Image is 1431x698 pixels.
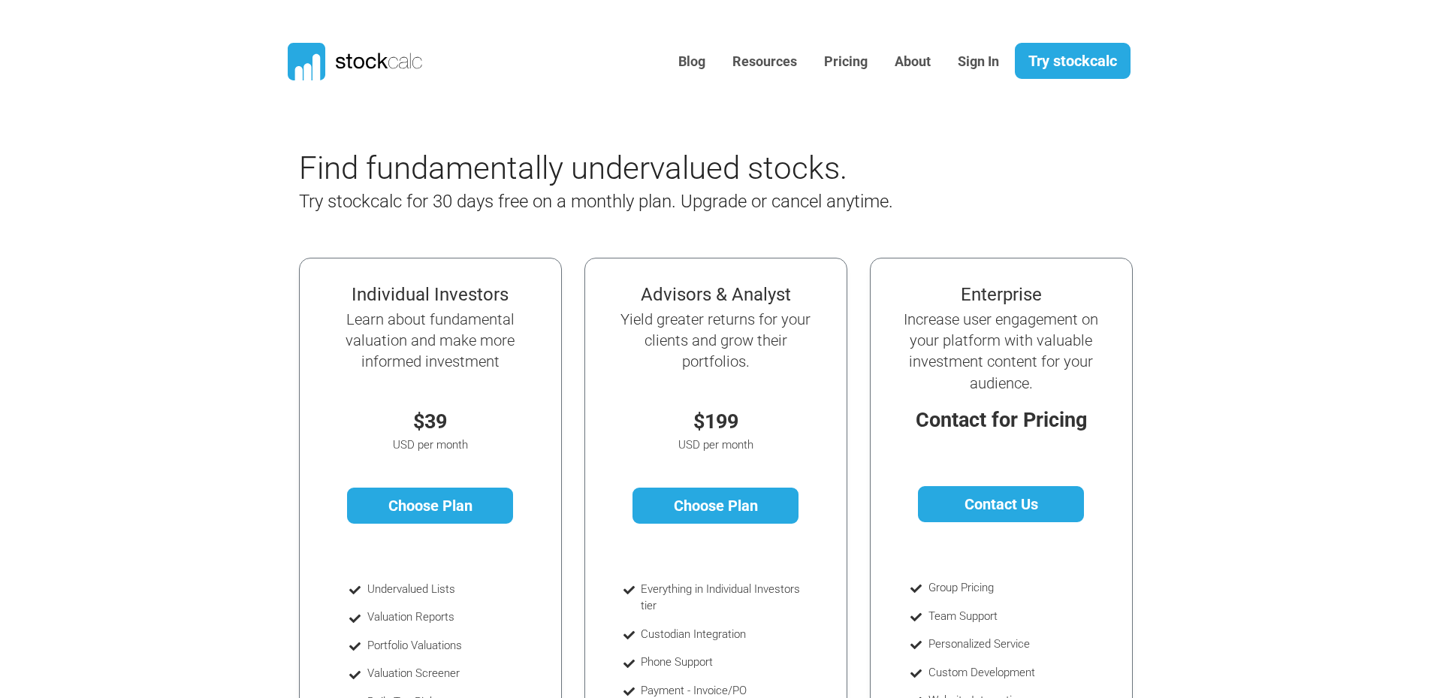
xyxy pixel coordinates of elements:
a: Choose Plan [347,488,513,524]
p: $199 [616,406,816,437]
li: Team Support [928,608,1087,625]
li: Personalized Service [928,636,1087,653]
li: Undervalued Lists [367,581,518,598]
h4: Enterprise [901,284,1101,306]
a: Blog [667,44,717,80]
h5: Learn about fundamental valuation and make more informed investment [331,309,530,373]
li: Custodian Integration [641,626,803,643]
h4: Try stockcalc for 30 days free on a monthly plan. Upgrade or cancel anytime. [299,191,990,213]
li: Portfolio Valuations [367,637,518,654]
a: Choose Plan [632,488,799,524]
h4: Advisors & Analyst [616,284,816,306]
h5: Yield greater returns for your clients and grow their portfolios. [616,309,816,373]
a: Resources [721,44,808,80]
p: USD per month [331,437,530,454]
li: Valuation Screener [367,665,518,682]
h4: Individual Investors [331,284,530,306]
li: Valuation Reports [367,609,518,626]
p: $39 [331,406,530,437]
li: Group Pricing [928,579,1087,597]
h2: Find fundamentally undervalued stocks. [299,150,990,187]
li: Custom Development [928,664,1087,681]
a: Contact Us [918,486,1084,522]
li: Phone Support [641,654,803,671]
p: USD per month [616,437,816,454]
h5: Increase user engagement on your platform with valuable investment content for your audience. [901,309,1101,394]
li: Everything in Individual Investors tier [641,581,803,615]
a: Pricing [813,44,879,80]
a: About [883,44,942,80]
p: Contact for Pricing [901,405,1101,436]
a: Sign In [946,44,1010,80]
a: Try stockcalc [1015,43,1131,79]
